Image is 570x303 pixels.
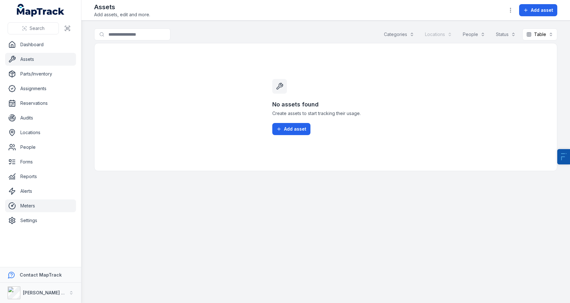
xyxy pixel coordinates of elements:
button: Add asset [272,123,310,135]
strong: [PERSON_NAME] Electrical [23,290,82,295]
a: People [5,141,76,154]
h2: Assets [94,3,150,11]
strong: Contact MapTrack [20,272,62,278]
span: Add asset [531,7,553,13]
button: People [459,28,489,40]
a: Assignments [5,82,76,95]
a: Meters [5,199,76,212]
h3: No assets found [272,100,379,109]
span: Add assets, edit and more. [94,11,150,18]
a: Alerts [5,185,76,198]
a: Forms [5,155,76,168]
a: Parts/Inventory [5,68,76,80]
a: Assets [5,53,76,66]
span: Search [30,25,45,32]
a: Reports [5,170,76,183]
a: MapTrack [17,4,65,17]
button: Status [492,28,520,40]
a: Locations [5,126,76,139]
button: Add asset [519,4,557,16]
button: Search [8,22,59,34]
a: Reservations [5,97,76,110]
span: Create assets to start tracking their usage. [272,110,379,117]
a: Settings [5,214,76,227]
a: Audits [5,112,76,124]
a: Dashboard [5,38,76,51]
button: Table [522,28,557,40]
span: Add asset [284,126,306,132]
